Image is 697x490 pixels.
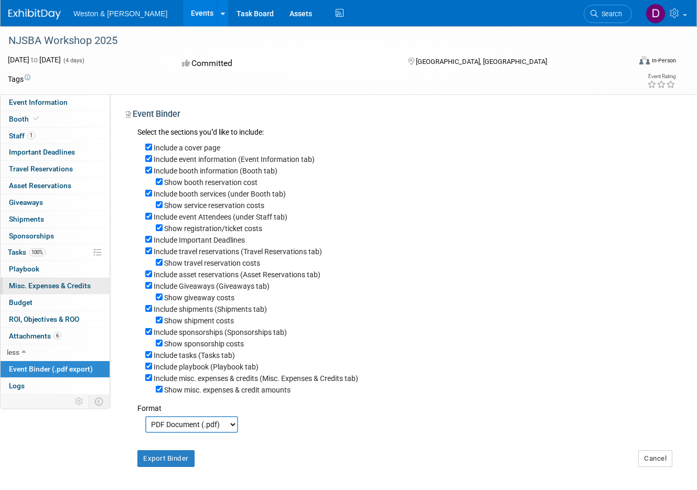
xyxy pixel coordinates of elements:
img: ExhibitDay [8,9,61,19]
label: Show service reservation costs [164,201,264,210]
i: Booth reservation complete [34,116,39,122]
div: Committed [179,55,391,73]
div: Event Binder [126,108,668,124]
span: Booth [9,115,41,123]
label: Show sponsorship costs [164,340,244,348]
label: Include Giveaways (Giveaways tab) [154,282,270,290]
div: Format [137,395,668,413]
a: less [1,344,110,361]
span: Weston & [PERSON_NAME] [73,9,167,18]
img: Daniel Herzog [646,4,666,24]
label: Include travel reservations (Travel Reservations tab) [154,247,322,256]
label: Include event information (Event Information tab) [154,155,315,164]
a: Important Deadlines [1,144,110,160]
a: Staff1 [1,128,110,144]
label: Include shipments (Shipments tab) [154,305,267,313]
td: Tags [8,74,30,84]
a: Logs [1,378,110,394]
span: 6 [53,332,61,340]
button: Cancel [638,450,672,467]
span: [DATE] [DATE] [8,56,61,64]
a: Booth [1,111,110,127]
span: Staff [9,132,35,140]
span: Sponsorships [9,232,54,240]
label: Show shipment costs [164,317,234,325]
a: Misc. Expenses & Credits [1,278,110,294]
a: ROI, Objectives & ROO [1,311,110,328]
a: Event Information [1,94,110,111]
label: Include tasks (Tasks tab) [154,351,235,360]
div: Event Format [578,55,676,70]
a: Sponsorships [1,228,110,244]
span: Event Information [9,98,68,106]
span: Travel Reservations [9,165,73,173]
span: Giveaways [9,198,43,206]
a: Search [584,5,632,23]
a: Attachments6 [1,328,110,344]
span: ROI, Objectives & ROO [9,315,79,323]
a: Tasks100% [1,244,110,260]
label: Include Important Deadlines [154,236,245,244]
span: (4 days) [62,57,84,64]
span: Event Binder (.pdf export) [9,365,93,373]
button: Export Binder [137,450,195,467]
span: 100% [29,248,46,256]
span: Misc. Expenses & Credits [9,281,91,290]
a: Shipments [1,211,110,227]
span: [GEOGRAPHIC_DATA], [GEOGRAPHIC_DATA] [416,58,547,66]
label: Show travel reservation costs [164,259,260,267]
label: Show misc. expenses & credit amounts [164,386,291,394]
a: Asset Reservations [1,178,110,194]
label: Show booth reservation cost [164,178,258,187]
td: Toggle Event Tabs [89,395,110,408]
label: Include sponsorships (Sponsorships tab) [154,328,287,336]
span: Budget [9,298,33,307]
span: Playbook [9,265,39,273]
label: Include misc. expenses & credits (Misc. Expenses & Credits tab) [154,374,358,383]
div: NJSBA Workshop 2025 [5,31,619,50]
div: Event Rating [647,74,675,79]
span: Important Deadlines [9,148,75,156]
a: Playbook [1,261,110,277]
span: Tasks [8,248,46,256]
span: Search [598,10,622,18]
div: Select the sections you''d like to include: [137,127,668,139]
label: Show giveaway costs [164,293,234,302]
span: 1 [27,132,35,139]
span: Attachments [9,332,61,340]
label: Include a cover page [154,144,220,152]
a: Budget [1,295,110,311]
span: Shipments [9,215,44,223]
a: Giveaways [1,194,110,211]
label: Show registration/ticket costs [164,224,262,233]
span: Asset Reservations [9,181,71,190]
span: Logs [9,382,25,390]
div: In-Person [651,57,676,64]
td: Personalize Event Tab Strip [70,395,89,408]
span: to [29,56,39,64]
a: Travel Reservations [1,161,110,177]
span: less [7,348,19,356]
label: Include asset reservations (Asset Reservations tab) [154,270,320,279]
label: Include playbook (Playbook tab) [154,363,259,371]
label: Include event Attendees (under Staff tab) [154,213,287,221]
img: Format-Inperson.png [639,56,650,64]
label: Include booth services (under Booth tab) [154,190,286,198]
a: Event Binder (.pdf export) [1,361,110,377]
label: Include booth information (Booth tab) [154,167,277,175]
